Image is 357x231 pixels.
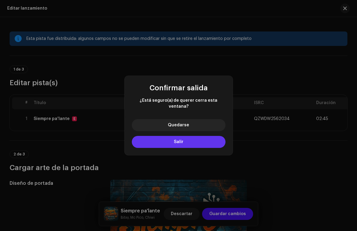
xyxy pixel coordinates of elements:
button: Salir [132,136,225,148]
span: Salir [174,140,183,144]
span: Quedarse [168,123,189,127]
span: ¿Está seguro(a) de querer cerra esta ventana? [132,97,225,109]
button: Quedarse [132,119,225,131]
span: Confirmar salida [150,84,208,91]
